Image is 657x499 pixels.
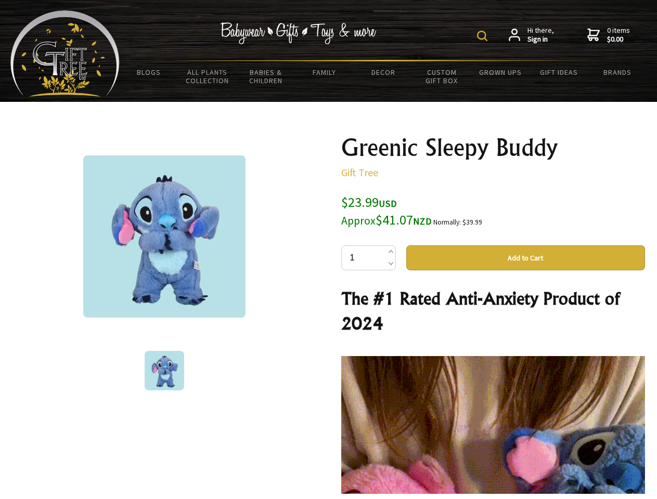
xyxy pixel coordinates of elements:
[120,61,178,83] a: BLOGS
[530,61,588,83] a: Gift Ideas
[379,198,397,209] span: USD
[509,26,554,44] a: Hi there,Sign in
[477,31,487,41] img: product search
[145,351,184,390] img: Greenic Sleepy Buddy
[341,166,378,179] a: Gift Tree
[607,35,630,44] strong: $0.00
[527,35,554,44] strong: Sign in
[237,61,295,91] a: Babies & Children
[471,61,530,83] a: Grown Ups
[10,10,120,97] img: Babyware - Gifts - Toys and more...
[607,25,630,44] span: 0 items
[221,22,377,44] img: Babywear - Gifts - Toys & more
[433,218,482,227] small: Normally: $39.99
[341,135,645,160] h1: Greenic Sleepy Buddy
[354,61,413,83] a: Decor
[341,288,620,334] strong: The #1 Rated Anti-Anxiety Product of 2024
[413,215,432,227] span: NZD
[527,26,554,44] span: Hi there,
[295,61,354,83] a: Family
[406,245,645,270] button: Add to Cart
[341,214,376,228] small: Approx
[83,155,246,318] img: Greenic Sleepy Buddy
[341,193,432,228] span: $23.99 $41.07
[588,61,647,83] a: Brands
[413,61,471,91] a: Custom Gift Box
[178,61,237,91] a: All Plants Collection
[587,26,630,44] a: 0 items$0.00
